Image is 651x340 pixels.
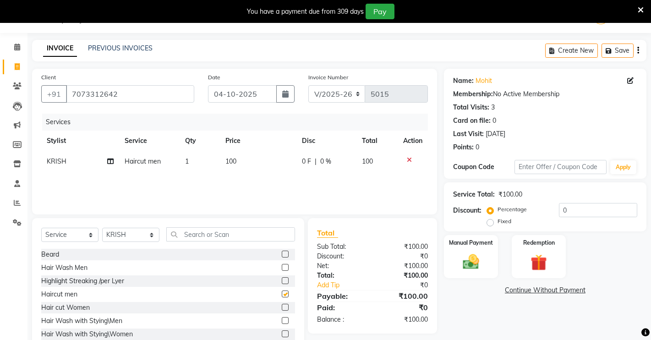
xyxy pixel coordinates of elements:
[180,131,220,151] th: Qty
[125,157,161,165] span: Haircut men
[525,252,553,273] img: _gift.svg
[398,131,428,151] th: Action
[310,315,372,324] div: Balance :
[498,205,527,214] label: Percentage
[310,291,372,302] div: Payable:
[66,85,194,103] input: Search by Name/Mobile/Email/Code
[453,89,493,99] div: Membership:
[498,190,522,199] div: ₹100.00
[449,239,493,247] label: Manual Payment
[453,162,514,172] div: Coupon Code
[42,114,435,131] div: Services
[453,143,474,152] div: Points:
[610,160,636,174] button: Apply
[453,116,491,126] div: Card on file:
[453,129,484,139] div: Last Visit:
[247,7,364,16] div: You have a payment due from 309 days
[372,291,435,302] div: ₹100.00
[458,252,485,271] img: _cash.svg
[308,73,348,82] label: Invoice Number
[498,217,511,225] label: Fixed
[453,76,474,86] div: Name:
[446,285,645,295] a: Continue Without Payment
[41,73,56,82] label: Client
[372,242,435,252] div: ₹100.00
[41,276,124,286] div: Highlight Streaking /per Lyer
[119,131,180,151] th: Service
[453,190,495,199] div: Service Total:
[302,157,311,166] span: 0 F
[220,131,296,151] th: Price
[310,271,372,280] div: Total:
[208,73,220,82] label: Date
[47,157,66,165] span: KRISH
[453,206,481,215] div: Discount:
[41,131,119,151] th: Stylist
[602,44,634,58] button: Save
[356,131,398,151] th: Total
[166,227,295,241] input: Search or Scan
[372,315,435,324] div: ₹100.00
[43,40,77,57] a: INVOICE
[310,242,372,252] div: Sub Total:
[320,157,331,166] span: 0 %
[372,302,435,313] div: ₹0
[41,250,59,259] div: Beard
[317,228,338,238] span: Total
[523,239,555,247] label: Redemption
[41,303,90,313] div: Hair cut Women
[372,271,435,280] div: ₹100.00
[41,85,67,103] button: +91
[310,252,372,261] div: Discount:
[296,131,356,151] th: Disc
[88,44,153,52] a: PREVIOUS INVOICES
[310,280,383,290] a: Add Tip
[491,103,495,112] div: 3
[366,4,394,19] button: Pay
[372,261,435,271] div: ₹100.00
[362,157,373,165] span: 100
[41,316,122,326] div: Hair Wash with Stying\Men
[476,76,492,86] a: Mohit
[486,129,505,139] div: [DATE]
[225,157,236,165] span: 100
[310,302,372,313] div: Paid:
[41,290,77,299] div: Haircut men
[453,89,637,99] div: No Active Membership
[492,116,496,126] div: 0
[41,263,88,273] div: Hair Wash Men
[545,44,598,58] button: Create New
[315,157,317,166] span: |
[383,280,435,290] div: ₹0
[453,103,489,112] div: Total Visits:
[476,143,479,152] div: 0
[185,157,189,165] span: 1
[372,252,435,261] div: ₹0
[41,329,133,339] div: Hair Wash with Stying\Women
[310,261,372,271] div: Net:
[514,160,607,174] input: Enter Offer / Coupon Code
